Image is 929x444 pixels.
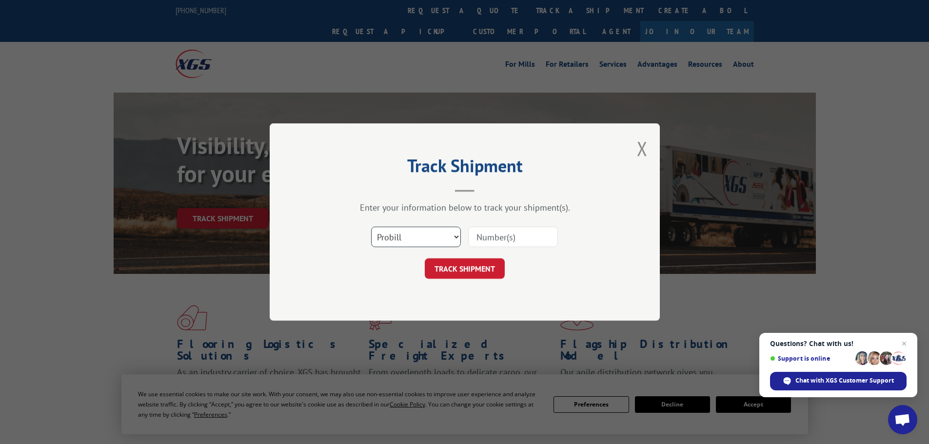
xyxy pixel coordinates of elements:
[770,340,907,347] span: Questions? Chat with us!
[318,159,611,177] h2: Track Shipment
[795,376,894,385] span: Chat with XGS Customer Support
[898,338,910,349] span: Close chat
[425,258,505,279] button: TRACK SHIPMENT
[888,405,917,434] div: Open chat
[770,355,852,362] span: Support is online
[318,202,611,213] div: Enter your information below to track your shipment(s).
[770,372,907,390] div: Chat with XGS Customer Support
[637,135,648,161] button: Close modal
[468,227,558,247] input: Number(s)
